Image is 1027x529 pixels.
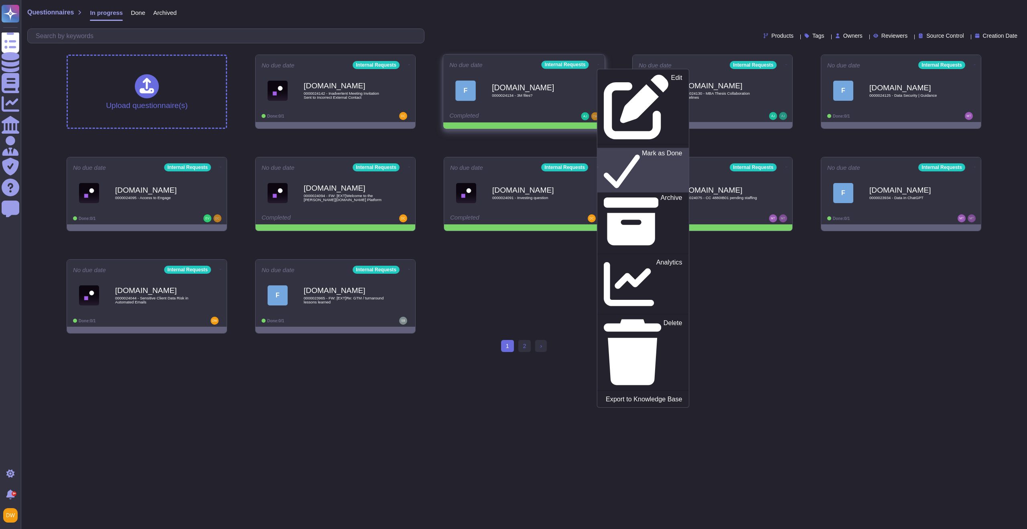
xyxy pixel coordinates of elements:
[540,343,542,349] span: ›
[833,81,853,101] div: F
[203,214,211,222] img: user
[812,33,824,39] span: Tags
[869,84,950,92] b: [DOMAIN_NAME]
[115,296,195,304] span: 0000024044 - Sensitive Client Data Risk in Automated Emails
[541,163,588,171] div: Internal Requests
[664,320,682,385] p: Delete
[681,196,761,200] span: 0000024075 - CC 4880IB01 pending staffing
[771,33,794,39] span: Products
[681,186,761,194] b: [DOMAIN_NAME]
[131,10,145,16] span: Done
[843,33,863,39] span: Owners
[353,266,400,274] div: Internal Requests
[79,216,95,221] span: Done: 0/1
[267,114,284,118] span: Done: 0/1
[588,214,596,222] img: user
[153,10,177,16] span: Archived
[769,112,777,120] img: user
[304,184,384,192] b: [DOMAIN_NAME]
[918,163,965,171] div: Internal Requests
[671,75,682,140] p: Edit
[32,29,424,43] input: Search by keywords
[518,340,531,352] a: 2
[591,112,599,120] img: user
[304,92,384,99] span: 0000024142 - Inadvertent Meeting Invitation Sent to Incorrect External Contact
[492,83,573,91] b: [DOMAIN_NAME]
[827,62,860,68] span: No due date
[492,94,573,98] span: 0000024134 - 3M files?
[827,165,860,171] span: No due date
[968,214,976,222] img: user
[581,112,589,120] img: user
[661,194,682,249] p: Archive
[597,73,689,141] a: Edit
[115,287,195,294] b: [DOMAIN_NAME]
[869,196,950,200] span: 0000023934 - Data in ChatGPT
[769,214,777,222] img: user
[656,259,682,309] p: Analytics
[983,33,1017,39] span: Creation Date
[918,61,965,69] div: Internal Requests
[164,266,211,274] div: Internal Requests
[597,394,689,404] a: Export to Knowledge Base
[881,33,907,39] span: Reviewers
[681,92,761,99] span: 0000024130 - MBA Thesis Collaboration Guidelines
[106,74,188,109] div: Upload questionnaire(s)
[79,285,99,305] img: Logo
[639,62,672,68] span: No due date
[73,267,106,273] span: No due date
[456,183,476,203] img: Logo
[262,267,294,273] span: No due date
[73,165,106,171] span: No due date
[606,396,682,403] p: Export to Knowledge Base
[262,165,294,171] span: No due date
[542,61,589,69] div: Internal Requests
[597,318,689,387] a: Delete
[779,112,787,120] img: user
[304,82,384,90] b: [DOMAIN_NAME]
[450,214,548,222] div: Completed
[833,183,853,203] div: F
[833,216,850,221] span: Done: 0/1
[12,491,16,496] div: 9+
[958,214,966,222] img: user
[869,186,950,194] b: [DOMAIN_NAME]
[268,183,288,203] img: Logo
[492,186,572,194] b: [DOMAIN_NAME]
[833,114,850,118] span: Done: 0/1
[399,317,407,325] img: user
[730,163,777,171] div: Internal Requests
[501,340,514,352] span: 1
[115,196,195,200] span: 0000024095 - Access to Engage
[304,296,384,304] span: 0000023965 - FW: [EXT]Re: GTM / turnaround lessons learned
[3,508,18,523] img: user
[492,196,572,200] span: 0000024091 - Investing question
[926,33,964,39] span: Source Control
[268,81,288,101] img: Logo
[164,163,211,171] div: Internal Requests
[399,112,407,120] img: user
[450,165,483,171] span: No due date
[90,10,123,16] span: In progress
[304,194,384,201] span: 0000024094 - FW: [EXT]Welcome to the [PERSON_NAME][DOMAIN_NAME] Platform
[449,112,549,120] div: Completed
[115,186,195,194] b: [DOMAIN_NAME]
[681,82,761,90] b: [DOMAIN_NAME]
[79,183,99,203] img: Logo
[353,61,400,69] div: Internal Requests
[597,192,689,250] a: Archive
[642,150,682,191] p: Mark as Done
[455,80,476,101] div: F
[211,317,219,325] img: user
[730,61,777,69] div: Internal Requests
[449,62,483,68] span: No due date
[213,214,221,222] img: user
[262,214,360,222] div: Completed
[965,112,973,120] img: user
[399,214,407,222] img: user
[79,319,95,323] span: Done: 0/1
[353,163,400,171] div: Internal Requests
[268,285,288,305] div: F
[869,94,950,98] span: 0000024125 - Data Security | Guidance
[267,319,284,323] span: Done: 0/1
